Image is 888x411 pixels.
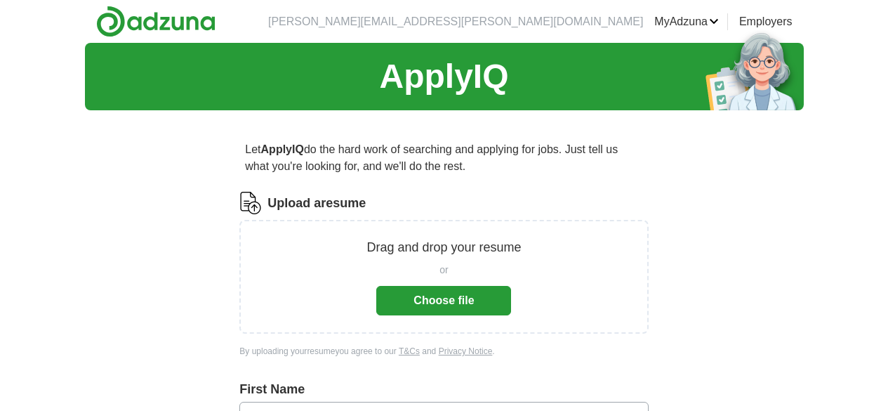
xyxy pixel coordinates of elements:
[739,13,793,30] a: Employers
[376,286,511,315] button: Choose file
[261,143,304,155] strong: ApplyIQ
[267,194,366,213] label: Upload a resume
[239,345,648,358] div: By uploading your resume you agree to our and .
[366,238,521,257] p: Drag and drop your resume
[379,51,508,102] h1: ApplyIQ
[399,346,420,356] a: T&Cs
[439,263,448,278] span: or
[439,346,493,356] a: Privacy Notice
[654,13,719,30] a: MyAdzuna
[239,192,262,214] img: CV Icon
[268,13,643,30] li: [PERSON_NAME][EMAIL_ADDRESS][PERSON_NAME][DOMAIN_NAME]
[96,6,216,37] img: Adzuna logo
[239,136,648,181] p: Let do the hard work of searching and applying for jobs. Just tell us what you're looking for, an...
[239,380,648,399] label: First Name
